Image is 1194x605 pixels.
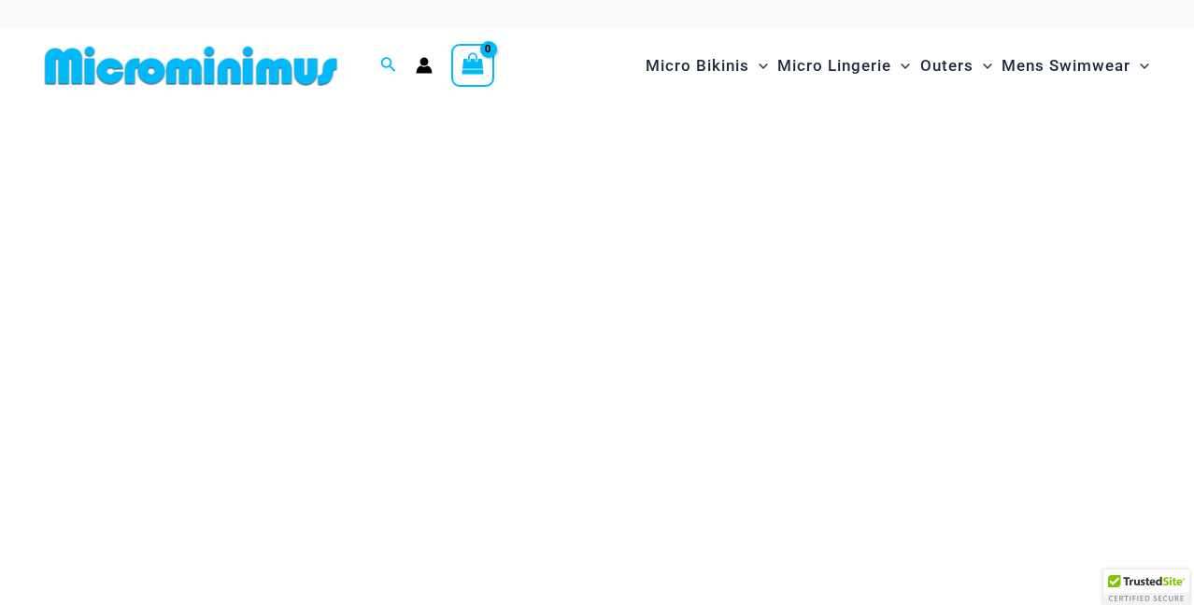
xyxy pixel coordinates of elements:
span: Menu Toggle [974,42,992,90]
img: MM SHOP LOGO FLAT [37,45,345,87]
span: Mens Swimwear [1002,42,1130,90]
a: View Shopping Cart, empty [451,44,494,87]
a: Micro BikinisMenu ToggleMenu Toggle [641,37,773,94]
span: Menu Toggle [749,42,768,90]
div: TrustedSite Certified [1103,570,1189,605]
a: OutersMenu ToggleMenu Toggle [916,37,997,94]
nav: Site Navigation [638,35,1157,97]
a: Account icon link [416,57,433,74]
span: Outers [920,42,974,90]
a: Micro LingerieMenu ToggleMenu Toggle [773,37,915,94]
span: Menu Toggle [1130,42,1149,90]
span: Micro Lingerie [777,42,891,90]
span: Menu Toggle [891,42,910,90]
a: Search icon link [380,54,397,77]
span: Micro Bikinis [646,42,749,90]
a: Mens SwimwearMenu ToggleMenu Toggle [997,37,1154,94]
